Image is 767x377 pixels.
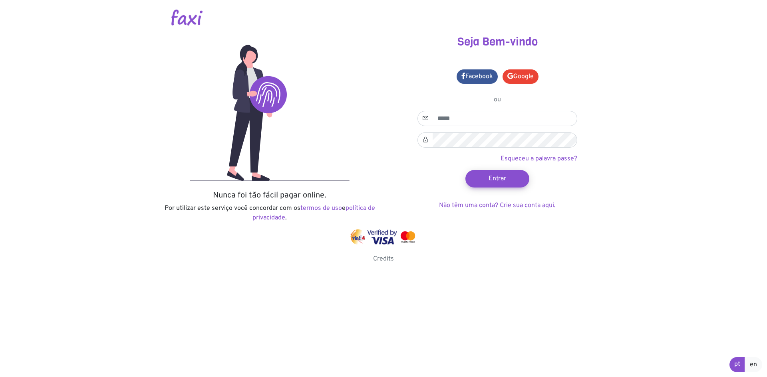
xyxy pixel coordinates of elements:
p: Por utilizar este serviço você concordar com os e . [162,203,378,223]
a: Esqueceu a palavra passe? [501,155,577,163]
h3: Seja Bem-vindo [389,35,605,49]
button: Entrar [465,170,529,188]
a: Não têm uma conta? Crie sua conta aqui. [439,201,556,209]
img: mastercard [399,229,417,245]
a: termos de uso [300,204,342,212]
a: pt [729,357,745,372]
p: ou [417,95,577,105]
h5: Nunca foi tão fácil pagar online. [162,191,378,200]
img: vinti4 [350,229,366,245]
img: visa [367,229,397,245]
a: Facebook [457,69,498,84]
a: en [745,357,762,372]
a: Credits [373,255,394,263]
a: Google [503,69,538,84]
